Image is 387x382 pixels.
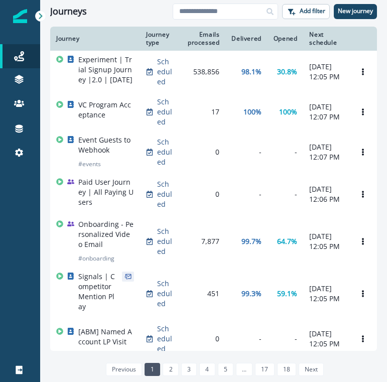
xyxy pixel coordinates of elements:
[355,145,371,160] button: Options
[157,137,173,167] p: Scheduled
[185,289,220,299] div: 451
[274,334,298,344] div: -
[231,35,261,43] div: Delivered
[50,51,377,93] a: Experiment | Trial Signup Journey |2.0 | [DATE]Scheduled538,85698.1%30.8%[DATE]12:05 PMOptions
[103,363,324,376] ul: Pagination
[309,241,343,251] p: 12:05 PM
[231,147,261,157] div: -
[146,31,173,47] div: Journey type
[355,234,371,249] button: Options
[241,289,262,299] p: 99.3%
[50,131,377,173] a: Event Guests to Webhook#eventsScheduled0--[DATE]12:07 PMOptions
[185,107,220,117] div: 17
[299,363,324,376] a: Next page
[300,8,325,15] p: Add filter
[231,189,261,199] div: -
[309,194,343,204] p: 12:06 PM
[185,67,220,77] div: 538,856
[157,179,173,209] p: Scheduled
[163,363,178,376] a: Page 2
[50,6,87,17] h1: Journeys
[309,339,343,349] p: 12:05 PM
[78,55,134,85] p: Experiment | Trial Signup Journey |2.0 | [DATE]
[231,334,261,344] div: -
[13,9,27,23] img: Inflection
[309,231,343,241] p: [DATE]
[157,226,173,257] p: Scheduled
[309,102,343,112] p: [DATE]
[157,97,173,127] p: Scheduled
[277,289,297,299] p: 59.1%
[355,187,371,202] button: Options
[185,31,220,47] div: Emails processed
[309,142,343,152] p: [DATE]
[50,173,377,215] a: Paid User Journey | All Paying UsersScheduled0--[DATE]12:06 PMOptions
[309,284,343,294] p: [DATE]
[50,320,377,358] a: [ABM] Named Account LP VisitScheduled0--[DATE]12:05 PMOptions
[309,72,343,82] p: 12:05 PM
[274,147,298,157] div: -
[355,331,371,346] button: Options
[185,147,220,157] div: 0
[277,67,297,77] p: 30.8%
[255,363,274,376] a: Page 17
[309,31,343,47] div: Next schedule
[157,324,173,354] p: Scheduled
[274,189,298,199] div: -
[309,62,343,72] p: [DATE]
[185,334,220,344] div: 0
[157,57,173,87] p: Scheduled
[355,104,371,119] button: Options
[50,215,377,268] a: Onboarding - Personalized Video Email#onboardingScheduled7,87799.7%64.7%[DATE]12:05 PMOptions
[334,4,377,19] button: New journey
[218,363,233,376] a: Page 5
[56,35,134,43] div: Journey
[277,236,297,246] p: 64.7%
[199,363,215,376] a: Page 4
[78,253,114,264] p: # onboarding
[78,272,118,312] p: Signals | Competitor Mention Play
[78,100,134,120] p: VC Program Acceptance
[309,112,343,122] p: 12:07 PM
[279,107,297,117] p: 100%
[243,107,262,117] p: 100%
[185,189,220,199] div: 0
[157,279,173,309] p: Scheduled
[338,8,373,15] p: New journey
[241,236,262,246] p: 99.7%
[277,363,296,376] a: Page 18
[78,135,134,155] p: Event Guests to Webhook
[309,329,343,339] p: [DATE]
[274,35,298,43] div: Opened
[309,184,343,194] p: [DATE]
[185,236,220,246] div: 7,877
[355,286,371,301] button: Options
[181,363,197,376] a: Page 3
[236,363,252,376] a: Jump forward
[145,363,160,376] a: Page 1 is your current page
[78,327,134,347] p: [ABM] Named Account LP Visit
[50,93,377,131] a: VC Program AcceptanceScheduled17100%100%[DATE]12:07 PMOptions
[309,152,343,162] p: 12:07 PM
[50,268,377,320] a: Signals | Competitor Mention PlayScheduled45199.3%59.1%[DATE]12:05 PMOptions
[355,64,371,79] button: Options
[241,67,262,77] p: 98.1%
[78,159,101,169] p: # events
[282,4,330,19] button: Add filter
[309,294,343,304] p: 12:05 PM
[78,177,134,207] p: Paid User Journey | All Paying Users
[78,219,134,249] p: Onboarding - Personalized Video Email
